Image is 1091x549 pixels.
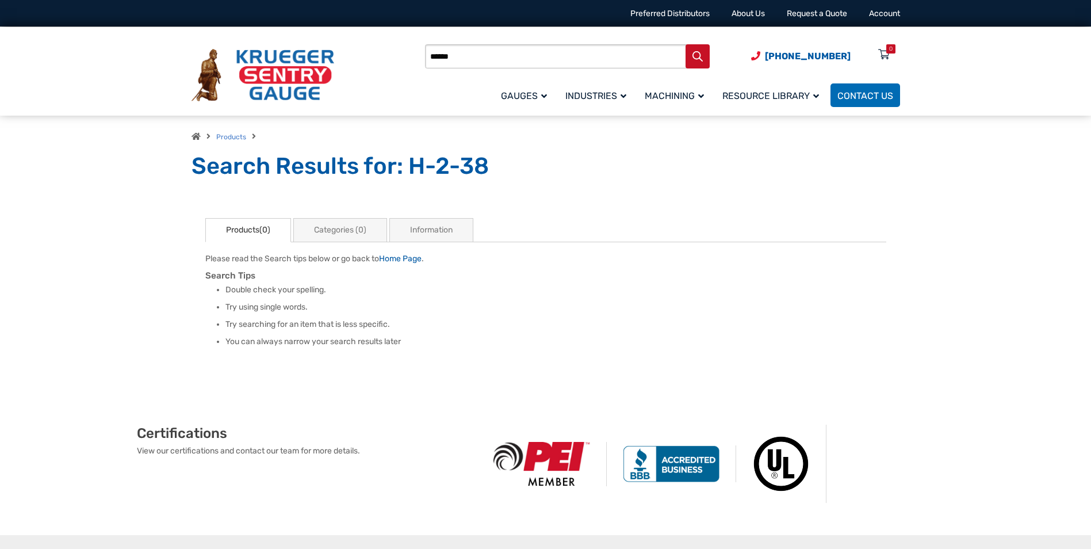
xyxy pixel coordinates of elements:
a: Products [216,133,246,141]
li: You can always narrow your search results later [225,336,886,348]
a: Request a Quote [787,9,847,18]
a: Home Page [379,254,422,264]
img: PEI Member [477,442,607,486]
a: Categories (0) [293,218,387,242]
a: Phone Number (920) 434-8860 [751,49,851,63]
a: Account [869,9,900,18]
h2: Certifications [137,425,477,442]
a: Gauges [494,82,558,109]
img: BBB [607,445,736,482]
div: 0 [889,44,893,54]
a: Preferred Distributors [630,9,710,18]
img: Krueger Sentry Gauge [192,49,334,102]
h1: Search Results for: H-2-38 [192,152,900,181]
li: Double check your spelling. [225,284,886,296]
p: Please read the Search tips below or go back to . [205,253,886,265]
h3: Search Tips [205,270,886,281]
a: Information [389,218,473,242]
a: Products(0) [205,218,291,242]
span: Resource Library [722,90,819,101]
span: Gauges [501,90,547,101]
li: Try using single words. [225,302,886,313]
a: About Us [732,9,765,18]
li: Try searching for an item that is less specific. [225,319,886,330]
span: [PHONE_NUMBER] [765,51,851,62]
p: View our certifications and contact our team for more details. [137,445,477,457]
a: Industries [558,82,638,109]
span: Industries [565,90,626,101]
span: Contact Us [837,90,893,101]
a: Resource Library [715,82,830,109]
span: Machining [645,90,704,101]
img: Underwriters Laboratories [736,425,826,503]
a: Machining [638,82,715,109]
a: Contact Us [830,83,900,107]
